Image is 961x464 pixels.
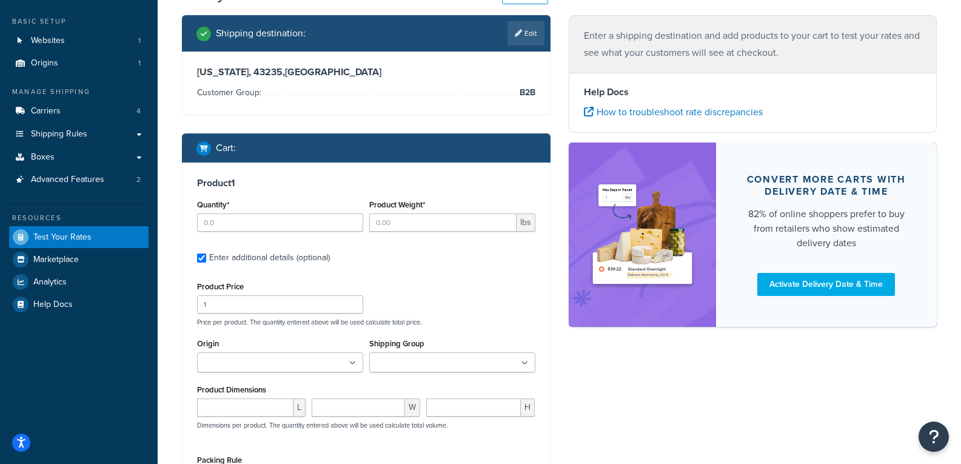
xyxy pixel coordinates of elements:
input: Enter additional details (optional) [197,254,206,263]
span: Help Docs [33,300,73,310]
span: Websites [31,36,65,46]
a: Origins1 [9,52,149,75]
span: Shipping Rules [31,129,87,140]
a: Edit [507,21,544,45]
span: Carriers [31,106,61,116]
p: Enter a shipping destination and add products to your cart to test your rates and see what your c... [584,27,922,61]
span: Analytics [33,277,67,287]
a: How to troubleshoot rate discrepancies [584,105,763,119]
label: Product Weight* [369,200,425,209]
input: 0.00 [369,214,517,232]
a: Carriers4 [9,100,149,123]
li: Origins [9,52,149,75]
a: Boxes [9,146,149,169]
a: Help Docs [9,294,149,315]
p: Price per product. The quantity entered above will be used calculate total price. [194,318,538,326]
span: 1 [138,36,141,46]
a: Shipping Rules [9,123,149,146]
a: Advanced Features2 [9,169,149,191]
div: 82% of online shoppers prefer to buy from retailers who show estimated delivery dates [745,207,908,250]
div: Convert more carts with delivery date & time [745,173,908,198]
span: H [521,398,535,417]
p: Dimensions per product. The quantity entered above will be used calculate total volume. [194,421,448,429]
h3: [US_STATE], 43235 , [GEOGRAPHIC_DATA] [197,66,535,78]
span: 4 [136,106,141,116]
h2: Shipping destination : [216,28,306,39]
span: Boxes [31,152,55,163]
span: Advanced Features [31,175,104,185]
span: Origins [31,58,58,69]
div: Enter additional details (optional) [209,249,330,266]
div: Manage Shipping [9,87,149,97]
li: Websites [9,30,149,52]
h2: Cart : [216,143,236,153]
a: Websites1 [9,30,149,52]
span: 1 [138,58,141,69]
span: Test Your Rates [33,232,92,243]
div: Resources [9,213,149,223]
span: W [405,398,420,417]
li: Advanced Features [9,169,149,191]
span: B2B [517,86,535,100]
label: Quantity* [197,200,229,209]
img: feature-image-ddt-36eae7f7280da8017bfb280eaccd9c446f90b1fe08728e4019434db127062ab4.png [587,161,698,309]
button: Open Resource Center [919,422,949,452]
label: Product Price [197,282,244,291]
h4: Help Docs [584,85,922,99]
a: Analytics [9,271,149,293]
a: Marketplace [9,249,149,271]
span: Marketplace [33,255,79,265]
label: Origin [197,339,219,348]
a: Activate Delivery Date & Time [757,273,895,296]
h3: Product 1 [197,177,535,189]
label: Product Dimensions [197,385,266,394]
span: L [293,398,306,417]
input: 0.0 [197,214,363,232]
li: Carriers [9,100,149,123]
a: Test Your Rates [9,226,149,248]
span: 2 [136,175,141,185]
span: Customer Group: [197,86,264,99]
div: Basic Setup [9,16,149,27]
span: lbs [517,214,535,232]
label: Shipping Group [369,339,424,348]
